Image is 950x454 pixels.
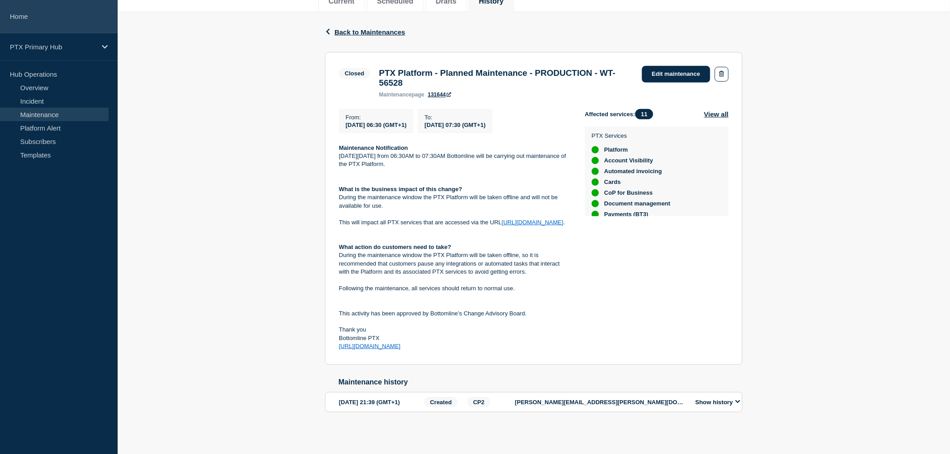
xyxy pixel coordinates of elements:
p: [DATE][DATE] from 06:30AM to 07:30AM Bottomline will be carrying out maintenance of the PTX Platf... [339,152,571,169]
span: Platform [604,146,628,153]
button: Show history [693,398,743,406]
div: up [592,179,599,186]
div: up [592,157,599,164]
a: Edit maintenance [642,66,710,83]
span: CP2 [467,397,490,407]
span: 11 [635,109,653,119]
span: Cards [604,179,621,186]
p: PTX Primary Hub [10,43,96,51]
span: [DATE] 06:30 (GMT+1) [346,122,407,128]
p: This activity has been approved by Bottomline’s Change Advisory Board. [339,310,571,318]
p: page [379,92,424,98]
strong: Maintenance Notification [339,144,408,151]
span: Affected services: [585,109,658,119]
a: [URL][DOMAIN_NAME] [502,219,563,226]
p: [PERSON_NAME][EMAIL_ADDRESS][PERSON_NAME][DOMAIN_NAME] [515,399,686,406]
p: This will impact all PTX services that are accessed via the URL . [339,218,571,227]
span: Closed [339,68,370,79]
span: Payments (BT3) [604,211,648,218]
button: View all [704,109,729,119]
div: up [592,211,599,218]
p: From : [346,114,407,121]
p: PTX Services [592,132,670,139]
div: up [592,189,599,196]
span: Created [424,397,457,407]
span: Back to Maintenances [334,28,405,36]
span: Document management [604,200,670,207]
h2: Maintenance history [339,378,743,386]
p: Following the maintenance, all services should return to normal use. [339,284,571,292]
a: [URL][DOMAIN_NAME] [339,343,400,349]
a: 131644 [428,92,451,98]
span: maintenance [379,92,412,98]
p: Thank you [339,326,571,334]
div: [DATE] 21:39 (GMT+1) [339,397,422,407]
span: CoP for Business [604,189,653,196]
button: Back to Maintenances [325,28,405,36]
h3: PTX Platform - Planned Maintenance - PRODUCTION - WT-56528 [379,68,633,88]
span: [DATE] 07:30 (GMT+1) [425,122,486,128]
p: Bottomline PTX [339,334,571,342]
div: up [592,200,599,207]
strong: What is the business impact of this change? [339,186,462,192]
p: During the maintenance window the PTX Platform will be taken offline, so it is recommended that c... [339,251,571,276]
p: During the maintenance window the PTX Platform will be taken offline and will not be available fo... [339,193,571,210]
span: Automated invoicing [604,168,662,175]
strong: What action do customers need to take? [339,244,451,250]
div: up [592,146,599,153]
p: To : [425,114,486,121]
span: Account Visibility [604,157,653,164]
div: up [592,168,599,175]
